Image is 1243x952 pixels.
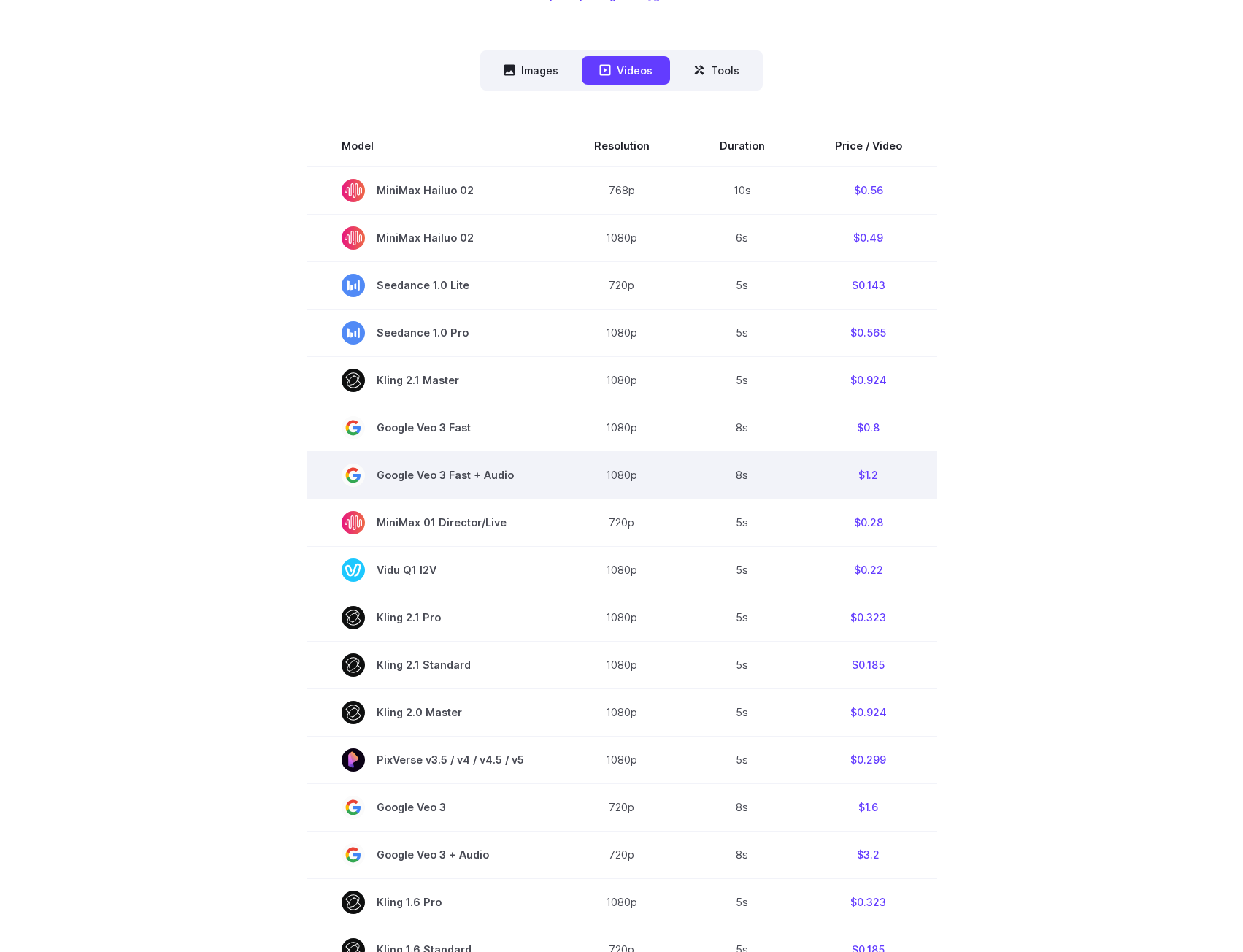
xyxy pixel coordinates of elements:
td: 720p [559,261,685,309]
td: $0.565 [800,309,937,356]
span: Kling 2.0 Master [342,701,524,724]
td: $0.28 [800,499,937,546]
span: Kling 2.1 Standard [342,653,524,677]
span: Seedance 1.0 Lite [342,274,524,297]
th: Duration [685,126,800,166]
span: Kling 2.1 Pro [342,606,524,629]
td: 1080p [559,309,685,356]
td: $0.8 [800,404,937,451]
td: $0.924 [800,356,937,404]
td: $0.56 [800,166,937,215]
td: $0.22 [800,546,937,594]
td: 1080p [559,546,685,594]
td: 5s [685,499,800,546]
td: $0.323 [800,594,937,641]
td: 5s [685,356,800,404]
span: Kling 2.1 Master [342,369,524,392]
td: 1080p [559,404,685,451]
td: $3.2 [800,831,937,878]
span: MiniMax Hailuo 02 [342,226,524,250]
span: MiniMax 01 Director/Live [342,511,524,534]
td: 5s [685,594,800,641]
span: Google Veo 3 Fast + Audio [342,464,524,487]
button: Images [486,56,576,85]
td: 10s [685,166,800,215]
td: 1080p [559,214,685,261]
td: 1080p [559,356,685,404]
td: $0.185 [800,641,937,688]
th: Price / Video [800,126,937,166]
td: $0.143 [800,261,937,309]
td: 5s [685,261,800,309]
td: 5s [685,546,800,594]
td: 1080p [559,736,685,783]
span: MiniMax Hailuo 02 [342,179,524,202]
td: $0.323 [800,878,937,926]
td: 720p [559,783,685,831]
span: Seedance 1.0 Pro [342,321,524,345]
td: 720p [559,499,685,546]
td: $0.924 [800,688,937,736]
td: 5s [685,736,800,783]
td: 1080p [559,641,685,688]
td: $1.2 [800,451,937,499]
td: 1080p [559,451,685,499]
span: Google Veo 3 Fast [342,416,524,439]
th: Resolution [559,126,685,166]
td: 5s [685,878,800,926]
span: Kling 1.6 Pro [342,891,524,914]
td: 5s [685,641,800,688]
button: Videos [582,56,670,85]
td: $0.299 [800,736,937,783]
span: Vidu Q1 I2V [342,558,524,582]
td: 8s [685,783,800,831]
td: 6s [685,214,800,261]
td: $1.6 [800,783,937,831]
td: 8s [685,831,800,878]
button: Tools [676,56,757,85]
span: Google Veo 3 + Audio [342,843,524,867]
td: 1080p [559,878,685,926]
th: Model [307,126,559,166]
td: 8s [685,451,800,499]
td: 5s [685,309,800,356]
td: 1080p [559,594,685,641]
td: 768p [559,166,685,215]
span: PixVerse v3.5 / v4 / v4.5 / v5 [342,748,524,772]
td: 5s [685,688,800,736]
td: 720p [559,831,685,878]
td: 1080p [559,688,685,736]
td: $0.49 [800,214,937,261]
span: Google Veo 3 [342,796,524,819]
td: 8s [685,404,800,451]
